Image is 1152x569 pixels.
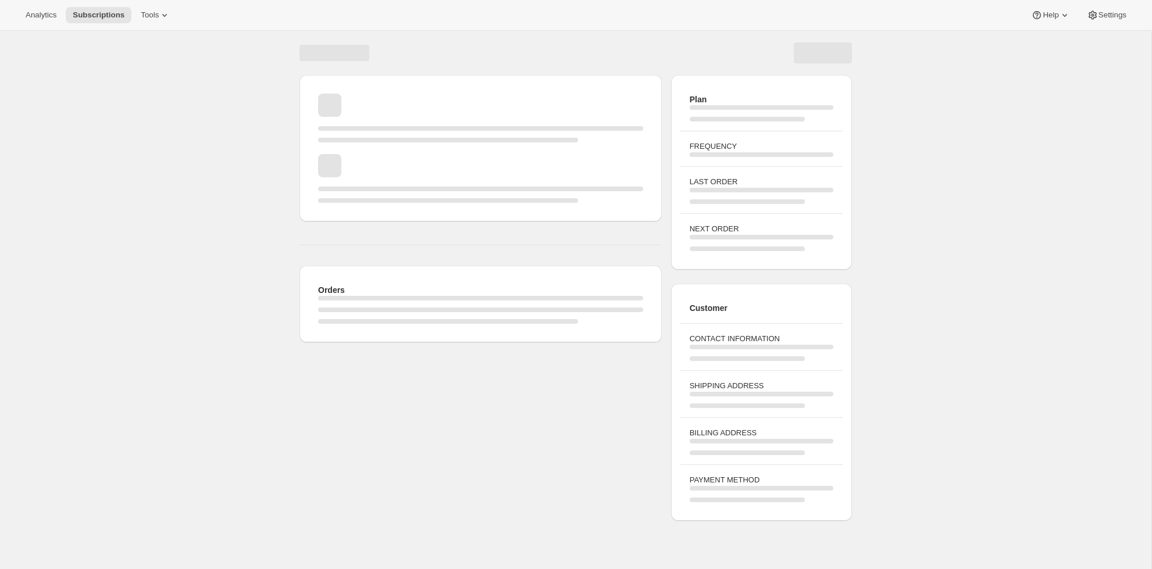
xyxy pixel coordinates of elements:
button: Settings [1080,7,1133,23]
button: Help [1024,7,1077,23]
h3: BILLING ADDRESS [690,427,833,439]
h2: Orders [318,284,643,296]
h2: Customer [690,302,833,314]
h3: NEXT ORDER [690,223,833,235]
span: Analytics [26,10,56,20]
h2: Plan [690,94,833,105]
h3: FREQUENCY [690,141,833,152]
h3: SHIPPING ADDRESS [690,380,833,392]
button: Tools [134,7,177,23]
button: Analytics [19,7,63,23]
span: Help [1043,10,1058,20]
h3: LAST ORDER [690,176,833,188]
h3: PAYMENT METHOD [690,474,833,486]
span: Subscriptions [73,10,124,20]
h3: CONTACT INFORMATION [690,333,833,345]
button: Subscriptions [66,7,131,23]
span: Tools [141,10,159,20]
span: Settings [1098,10,1126,20]
div: Page loading [286,31,866,525]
